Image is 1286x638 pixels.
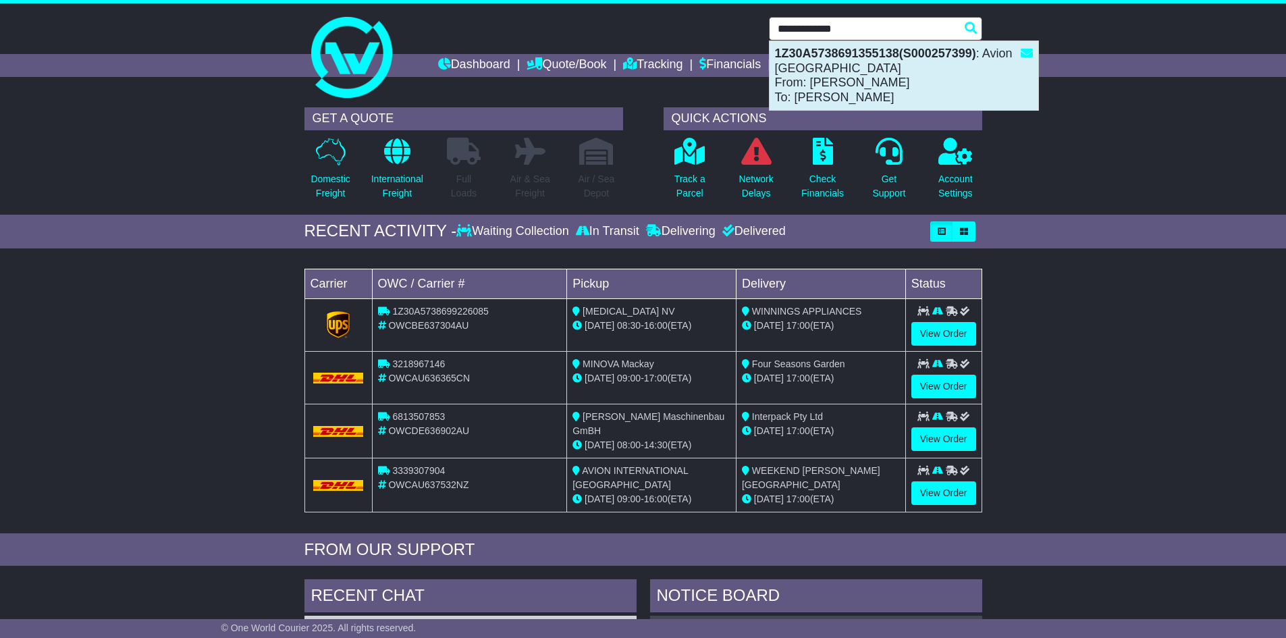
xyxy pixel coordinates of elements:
div: Waiting Collection [456,224,572,239]
a: NetworkDelays [738,137,774,208]
p: Account Settings [938,172,973,201]
td: Status [905,269,982,298]
span: [DATE] [585,373,614,383]
span: [DATE] [754,425,784,436]
span: 08:30 [617,320,641,331]
span: 14:30 [644,440,668,450]
span: 1Z30A5738699226085 [392,306,488,317]
td: Carrier [304,269,372,298]
div: QUICK ACTIONS [664,107,982,130]
span: MINOVA Mackay [583,358,654,369]
span: 17:00 [786,425,810,436]
div: - (ETA) [572,319,730,333]
span: OWCBE637304AU [388,320,468,331]
img: GetCarrierServiceLogo [327,311,350,338]
span: 3339307904 [392,465,445,476]
td: Pickup [567,269,736,298]
img: DHL.png [313,426,364,437]
div: NOTICE BOARD [650,579,982,616]
a: View Order [911,322,976,346]
span: [PERSON_NAME] Maschinenbau GmBH [572,411,724,436]
img: DHL.png [313,480,364,491]
p: Track a Parcel [674,172,705,201]
span: AVION INTERNATIONAL [GEOGRAPHIC_DATA] [572,465,688,490]
a: InternationalFreight [371,137,424,208]
div: - (ETA) [572,492,730,506]
span: 16:00 [644,320,668,331]
div: In Transit [572,224,643,239]
span: Interpack Pty Ltd [752,411,823,422]
a: Quote/Book [527,54,606,77]
td: OWC / Carrier # [372,269,567,298]
p: Air & Sea Freight [510,172,550,201]
p: Network Delays [739,172,773,201]
span: [DATE] [585,440,614,450]
p: Domestic Freight [311,172,350,201]
div: (ETA) [742,319,900,333]
a: View Order [911,375,976,398]
span: 3218967146 [392,358,445,369]
a: AccountSettings [938,137,973,208]
div: (ETA) [742,371,900,386]
span: [DATE] [754,373,784,383]
span: [DATE] [585,494,614,504]
span: 08:00 [617,440,641,450]
div: (ETA) [742,424,900,438]
div: Delivering [643,224,719,239]
div: - (ETA) [572,371,730,386]
div: : Avion [GEOGRAPHIC_DATA] From: [PERSON_NAME] To: [PERSON_NAME] [770,41,1038,110]
a: Tracking [623,54,682,77]
span: 6813507853 [392,411,445,422]
a: Financials [699,54,761,77]
span: OWCDE636902AU [388,425,469,436]
a: CheckFinancials [801,137,845,208]
span: OWCAU637532NZ [388,479,468,490]
div: - (ETA) [572,438,730,452]
div: RECENT CHAT [304,579,637,616]
span: WEEKEND [PERSON_NAME][GEOGRAPHIC_DATA] [742,465,880,490]
span: 09:00 [617,373,641,383]
div: Delivered [719,224,786,239]
div: GET A QUOTE [304,107,623,130]
span: [DATE] [754,494,784,504]
strong: 1Z30A5738691355138(S000257399) [775,47,976,60]
a: GetSupport [872,137,906,208]
div: RECENT ACTIVITY - [304,221,457,241]
a: DomesticFreight [310,137,350,208]
a: Track aParcel [674,137,706,208]
span: 17:00 [786,373,810,383]
p: Check Financials [801,172,844,201]
div: (ETA) [742,492,900,506]
a: Dashboard [438,54,510,77]
img: DHL.png [313,373,364,383]
span: 17:00 [786,320,810,331]
span: OWCAU636365CN [388,373,470,383]
span: 17:00 [644,373,668,383]
span: 09:00 [617,494,641,504]
p: Air / Sea Depot [579,172,615,201]
p: International Freight [371,172,423,201]
span: © One World Courier 2025. All rights reserved. [221,622,417,633]
p: Full Loads [447,172,481,201]
p: Get Support [872,172,905,201]
span: [DATE] [585,320,614,331]
span: 17:00 [786,494,810,504]
span: [MEDICAL_DATA] NV [583,306,674,317]
span: Four Seasons Garden [752,358,845,369]
a: View Order [911,427,976,451]
span: WINNINGS APPLIANCES [752,306,862,317]
td: Delivery [736,269,905,298]
a: View Order [911,481,976,505]
div: FROM OUR SUPPORT [304,540,982,560]
span: [DATE] [754,320,784,331]
span: 16:00 [644,494,668,504]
